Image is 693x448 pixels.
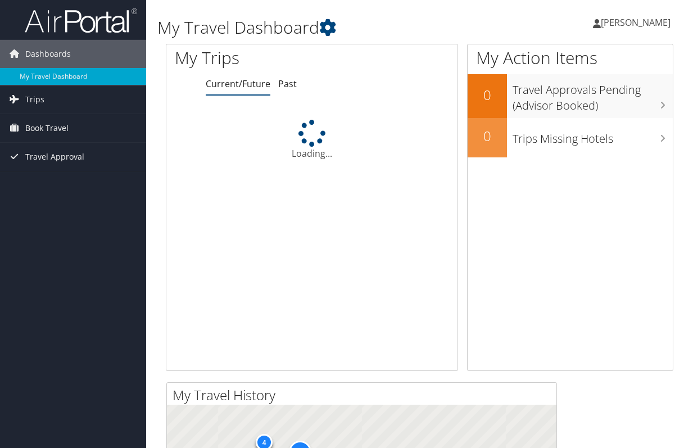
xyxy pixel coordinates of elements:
h1: My Trips [175,46,328,70]
span: [PERSON_NAME] [601,16,671,29]
a: [PERSON_NAME] [593,6,682,39]
h2: 0 [468,85,507,105]
h1: My Travel Dashboard [157,16,507,39]
a: 0Trips Missing Hotels [468,118,673,157]
img: airportal-logo.png [25,7,137,34]
a: Current/Future [206,78,270,90]
h2: My Travel History [173,386,556,405]
h2: 0 [468,126,507,146]
span: Dashboards [25,40,71,68]
span: Trips [25,85,44,114]
h3: Travel Approvals Pending (Advisor Booked) [513,76,673,114]
span: Book Travel [25,114,69,142]
span: Travel Approval [25,143,84,171]
h3: Trips Missing Hotels [513,125,673,147]
a: 0Travel Approvals Pending (Advisor Booked) [468,74,673,117]
a: Past [278,78,297,90]
div: Loading... [166,120,458,160]
h1: My Action Items [468,46,673,70]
